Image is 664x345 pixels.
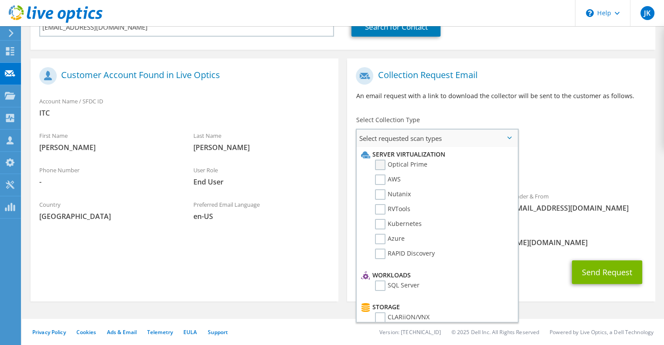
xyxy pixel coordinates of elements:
label: Kubernetes [375,219,422,229]
div: Phone Number [31,161,185,191]
span: End User [193,177,330,187]
a: Telemetry [147,328,173,336]
div: User Role [185,161,339,191]
span: Select requested scan types [357,130,517,147]
button: Send Request [572,260,642,284]
h1: Collection Request Email [356,67,642,85]
span: [PERSON_NAME] [193,143,330,152]
li: Powered by Live Optics, a Dell Technology [550,328,654,336]
li: Workloads [359,270,513,280]
svg: \n [586,9,594,17]
li: Server Virtualization [359,149,513,160]
div: Country [31,195,185,225]
div: Account Name / SFDC ID [31,92,338,122]
h1: Customer Account Found in Live Optics [39,67,325,85]
label: Select Collection Type [356,116,420,124]
div: Sender & From [501,187,655,217]
div: First Name [31,126,185,157]
p: An email request with a link to download the collector will be sent to the customer as follows. [356,91,646,101]
div: To [347,187,501,217]
span: [EMAIL_ADDRESS][DOMAIN_NAME] [510,203,647,213]
span: [PERSON_NAME] [39,143,176,152]
span: ITC [39,108,330,118]
div: Last Name [185,126,339,157]
a: Search for Contact [351,17,440,37]
a: Cookies [76,328,96,336]
li: Storage [359,302,513,312]
div: Requested Collections [347,150,655,183]
a: EULA [183,328,197,336]
a: Support [207,328,228,336]
div: CC & Reply To [347,222,655,252]
label: AWS [375,174,401,185]
label: Nutanix [375,189,411,200]
label: RAPID Discovery [375,249,435,259]
li: Version: [TECHNICAL_ID] [379,328,441,336]
label: RVTools [375,204,410,215]
label: Azure [375,234,405,244]
label: SQL Server [375,280,420,291]
a: Privacy Policy [32,328,66,336]
span: JK [640,6,654,20]
span: en-US [193,212,330,221]
span: [GEOGRAPHIC_DATA] [39,212,176,221]
div: Preferred Email Language [185,195,339,225]
li: © 2025 Dell Inc. All Rights Reserved [451,328,539,336]
a: Ads & Email [107,328,137,336]
span: - [39,177,176,187]
label: Optical Prime [375,160,427,170]
label: CLARiiON/VNX [375,312,430,323]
